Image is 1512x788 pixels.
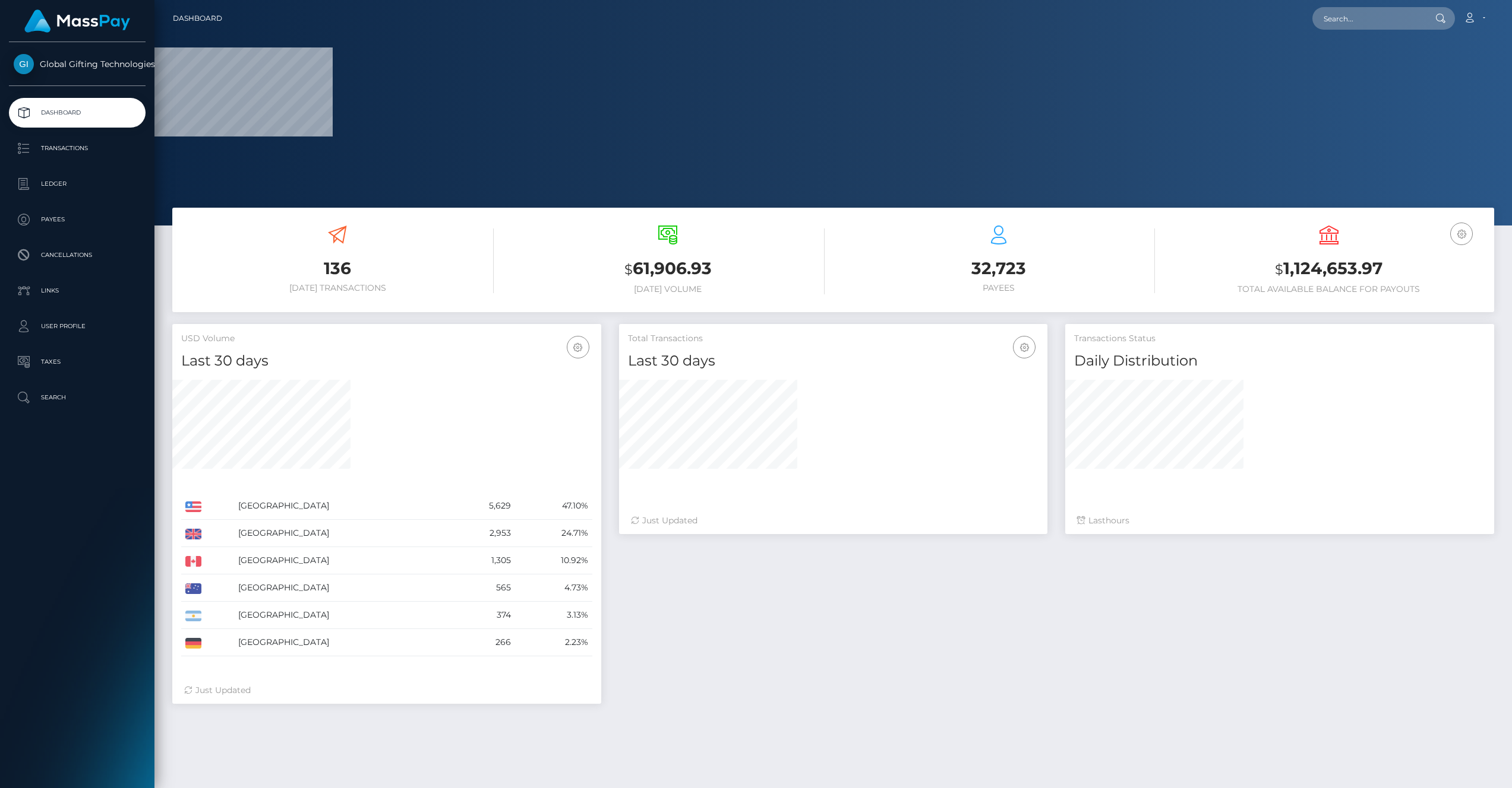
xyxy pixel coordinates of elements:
[181,333,592,345] h5: USD Volume
[9,312,146,341] a: User Profile
[1312,7,1424,30] input: Search...
[181,351,592,371] h4: Last 30 days
[234,602,449,629] td: [GEOGRAPHIC_DATA]
[234,629,449,656] td: [GEOGRAPHIC_DATA]
[9,383,146,412] a: Search
[1275,261,1283,278] small: $
[181,283,494,293] h6: [DATE] Transactions
[14,104,141,122] p: Dashboard
[24,9,130,33] img: MassPay Logo
[515,520,592,547] td: 24.71%
[515,547,592,574] td: 10.92%
[14,175,141,193] p: Ledger
[449,520,515,547] td: 2,953
[181,257,494,280] h3: 136
[9,134,146,163] a: Transactions
[515,574,592,602] td: 4.73%
[234,547,449,574] td: [GEOGRAPHIC_DATA]
[14,246,141,264] p: Cancellations
[1173,257,1485,281] h3: 1,124,653.97
[449,493,515,520] td: 5,629
[515,493,592,520] td: 47.10%
[9,59,146,69] span: Global Gifting Technologies Inc
[515,629,592,656] td: 2.23%
[14,54,34,74] img: Global Gifting Technologies Inc
[14,139,141,157] p: Transactions
[842,257,1155,280] h3: 32,723
[14,282,141,300] p: Links
[9,347,146,377] a: Taxes
[185,501,201,512] img: US.png
[1173,284,1485,294] h6: Total Available Balance for Payouts
[185,556,201,567] img: CA.png
[449,629,515,656] td: 266
[185,529,201,539] img: GB.png
[9,276,146,306] a: Links
[14,353,141,371] p: Taxes
[515,602,592,629] td: 3.13%
[9,205,146,234] a: Payees
[449,602,515,629] td: 374
[14,317,141,335] p: User Profile
[512,284,824,294] h6: [DATE] Volume
[9,169,146,199] a: Ledger
[1074,333,1485,345] h5: Transactions Status
[14,389,141,406] p: Search
[185,638,201,649] img: DE.png
[184,684,589,697] div: Just Updated
[1077,514,1482,527] div: Last hours
[14,211,141,228] p: Payees
[624,261,633,278] small: $
[628,351,1039,371] h4: Last 30 days
[512,257,824,281] h3: 61,906.93
[449,547,515,574] td: 1,305
[173,6,222,31] a: Dashboard
[9,240,146,270] a: Cancellations
[628,333,1039,345] h5: Total Transactions
[234,520,449,547] td: [GEOGRAPHIC_DATA]
[185,611,201,621] img: AR.png
[631,514,1036,527] div: Just Updated
[842,283,1155,293] h6: Payees
[185,583,201,594] img: AU.png
[449,574,515,602] td: 565
[9,98,146,128] a: Dashboard
[1074,351,1485,371] h4: Daily Distribution
[234,493,449,520] td: [GEOGRAPHIC_DATA]
[234,574,449,602] td: [GEOGRAPHIC_DATA]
